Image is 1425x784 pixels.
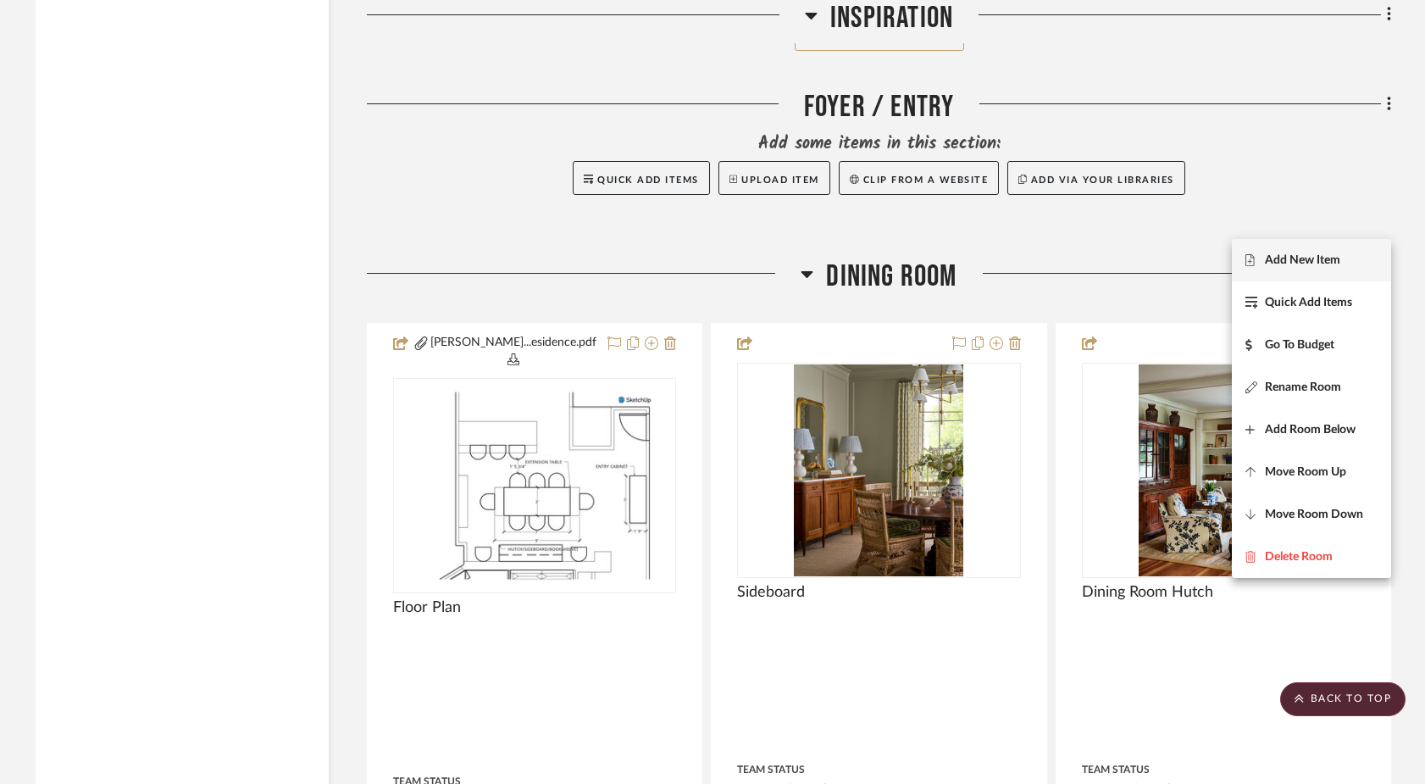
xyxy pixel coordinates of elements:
span: Move Room Down [1265,508,1363,522]
span: Rename Room [1265,381,1341,395]
span: Add New Item [1265,253,1340,268]
span: Delete Room [1265,550,1333,564]
span: Move Room Up [1265,465,1346,480]
span: Quick Add Items [1265,296,1352,310]
span: Go To Budget [1265,338,1334,353]
span: Add Room Below [1265,423,1356,437]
